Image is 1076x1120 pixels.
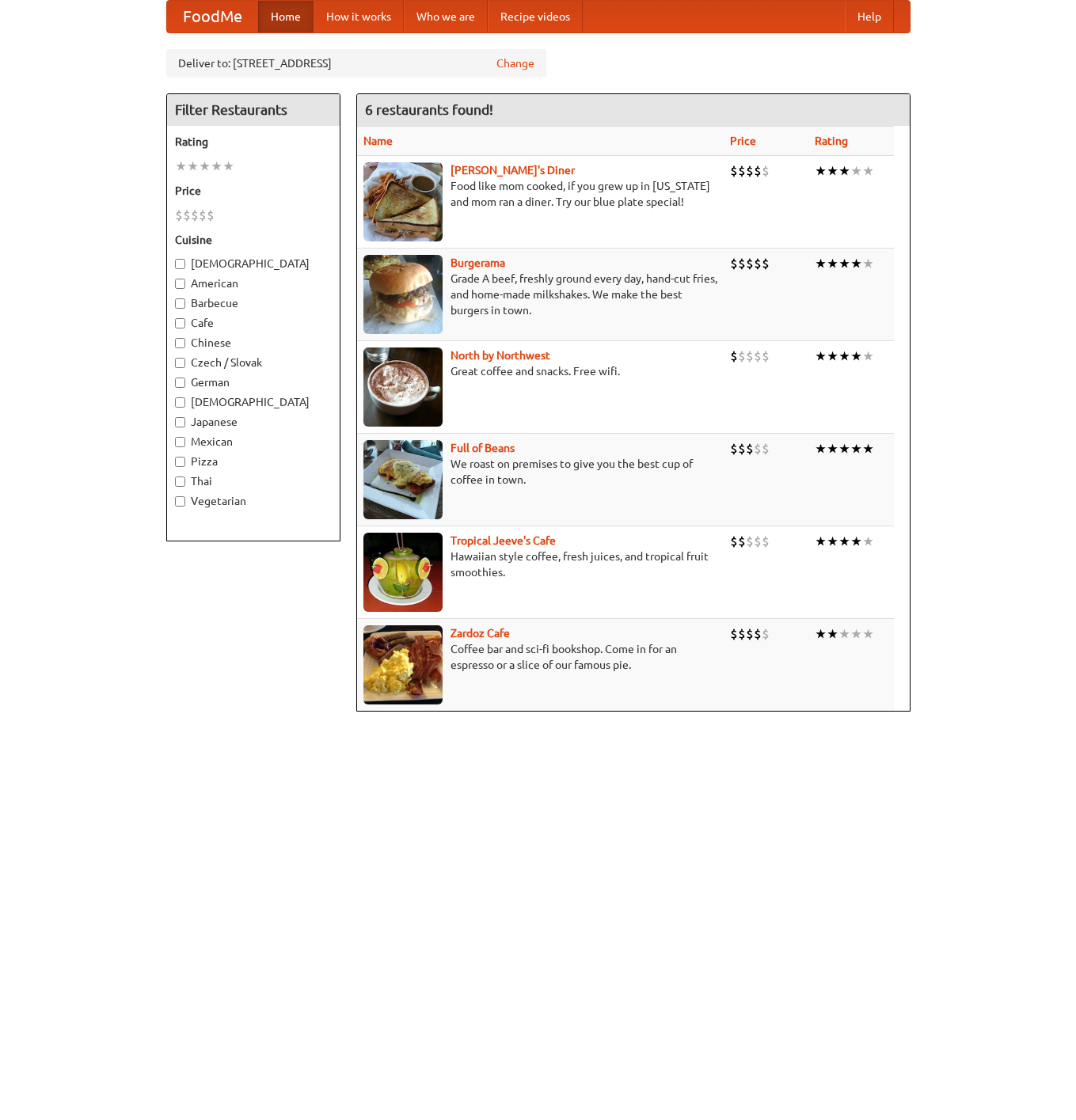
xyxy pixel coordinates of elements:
[730,533,738,550] li: $
[222,158,234,175] li: ★
[175,259,185,269] input: [DEMOGRAPHIC_DATA]
[175,335,332,351] label: Chinese
[862,347,874,365] li: ★
[175,207,183,224] li: $
[175,378,185,388] input: German
[827,162,838,180] li: ★
[363,178,717,210] p: Food like mom cooked, if you grew up in [US_STATE] and mom ran a diner. Try our blue plate special!
[850,347,862,365] li: ★
[754,440,762,457] li: $
[258,1,314,32] a: Home
[175,437,185,447] input: Mexican
[762,625,770,643] li: $
[730,440,738,457] li: $
[738,255,746,272] li: $
[175,394,332,410] label: [DEMOGRAPHIC_DATA]
[754,162,762,180] li: $
[175,134,332,150] h5: Rating
[762,440,770,457] li: $
[738,440,746,457] li: $
[738,162,746,180] li: $
[451,627,510,640] a: Zardoz Cafe
[175,414,332,430] label: Japanese
[175,298,185,309] input: Barbecue
[175,183,332,199] h5: Price
[211,158,222,175] li: ★
[746,255,754,272] li: $
[738,347,746,365] li: $
[862,440,874,457] li: ★
[199,158,211,175] li: ★
[815,440,827,457] li: ★
[730,347,738,365] li: $
[827,255,838,272] li: ★
[451,534,556,547] a: Tropical Jeeve's Cafe
[746,625,754,643] li: $
[175,338,185,348] input: Chinese
[175,473,332,489] label: Thai
[175,476,185,487] input: Thai
[451,256,505,269] a: Burgerama
[363,456,717,488] p: We roast on premises to give you the best cup of coffee in town.
[815,162,827,180] li: ★
[363,347,443,427] img: north.jpg
[838,347,850,365] li: ★
[175,457,185,467] input: Pizza
[738,625,746,643] li: $
[730,255,738,272] li: $
[815,533,827,550] li: ★
[175,295,332,311] label: Barbecue
[451,164,575,177] b: [PERSON_NAME]'s Diner
[850,162,862,180] li: ★
[363,533,443,612] img: jeeves.jpg
[363,549,717,580] p: Hawaiian style coffee, fresh juices, and tropical fruit smoothies.
[175,374,332,390] label: German
[762,533,770,550] li: $
[730,162,738,180] li: $
[762,162,770,180] li: $
[746,440,754,457] li: $
[838,162,850,180] li: ★
[175,434,332,450] label: Mexican
[815,347,827,365] li: ★
[850,255,862,272] li: ★
[175,355,332,370] label: Czech / Slovak
[199,207,207,224] li: $
[488,1,583,32] a: Recipe videos
[175,275,332,291] label: American
[762,347,770,365] li: $
[850,533,862,550] li: ★
[175,493,332,509] label: Vegetarian
[827,533,838,550] li: ★
[850,625,862,643] li: ★
[207,207,215,224] li: $
[175,417,185,427] input: Japanese
[167,1,258,32] a: FoodMe
[363,271,717,318] p: Grade A beef, freshly ground every day, hand-cut fries, and home-made milkshakes. We make the bes...
[730,135,756,147] a: Price
[838,440,850,457] li: ★
[862,162,874,180] li: ★
[754,255,762,272] li: $
[862,625,874,643] li: ★
[166,49,546,78] div: Deliver to: [STREET_ADDRESS]
[175,158,187,175] li: ★
[365,102,493,117] ng-pluralize: 6 restaurants found!
[746,162,754,180] li: $
[175,318,185,328] input: Cafe
[175,232,332,248] h5: Cuisine
[187,158,199,175] li: ★
[838,255,850,272] li: ★
[363,625,443,704] img: zardoz.jpg
[746,533,754,550] li: $
[183,207,191,224] li: $
[815,625,827,643] li: ★
[496,55,534,71] a: Change
[451,349,550,362] a: North by Northwest
[762,255,770,272] li: $
[738,533,746,550] li: $
[827,625,838,643] li: ★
